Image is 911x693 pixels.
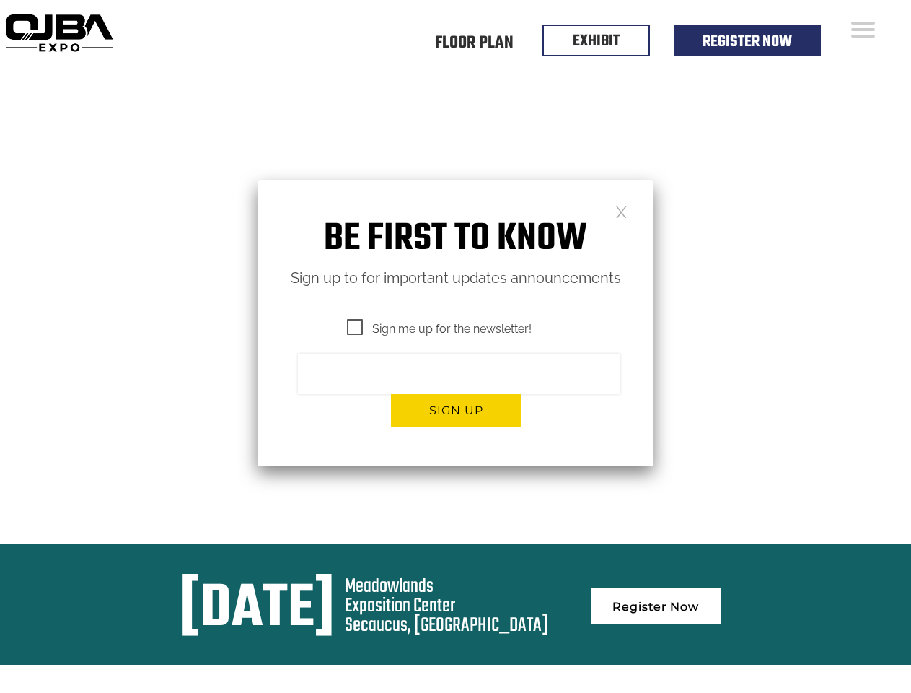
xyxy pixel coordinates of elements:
a: Register Now [703,30,792,54]
button: Sign up [391,394,521,427]
a: Close [615,205,628,217]
h1: Be first to know [258,217,653,262]
a: EXHIBIT [573,29,620,53]
p: Sign up to for important updates announcements [258,266,653,291]
span: Sign me up for the newsletter! [347,320,532,338]
a: Register Now [591,588,721,624]
div: Meadowlands Exposition Center Secaucus, [GEOGRAPHIC_DATA] [345,577,548,635]
div: [DATE] [180,577,335,643]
